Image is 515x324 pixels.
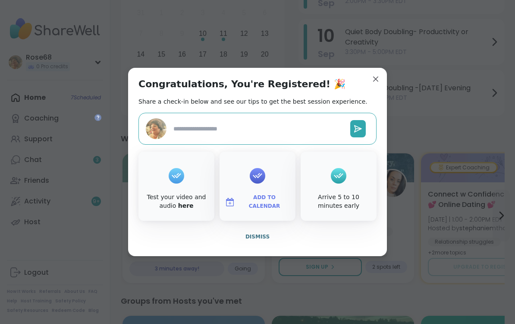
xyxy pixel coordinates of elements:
[140,193,213,210] div: Test your video and audio
[302,193,375,210] div: Arrive 5 to 10 minutes early
[146,118,166,139] img: Rose68
[225,197,235,207] img: ShareWell Logomark
[138,97,367,106] h2: Share a check-in below and see our tips to get the best session experience.
[138,228,377,246] button: Dismiss
[239,194,290,210] span: Add to Calendar
[178,202,194,209] a: here
[221,193,294,211] button: Add to Calendar
[138,78,345,90] h1: Congratulations, You're Registered! 🎉
[245,234,270,240] span: Dismiss
[94,114,101,121] iframe: Spotlight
